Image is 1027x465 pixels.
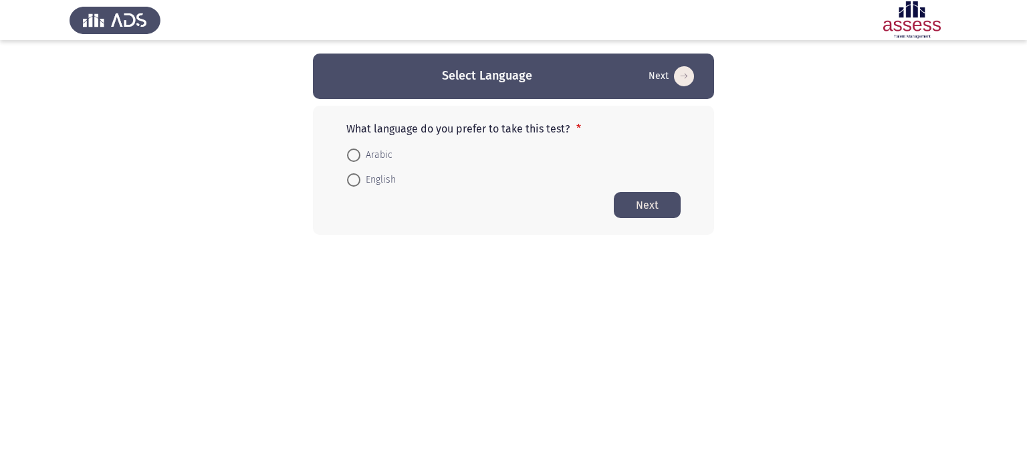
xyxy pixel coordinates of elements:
[360,147,392,163] span: Arabic
[360,172,396,188] span: English
[645,66,698,87] button: Start assessment
[346,122,681,135] p: What language do you prefer to take this test?
[614,192,681,218] button: Start assessment
[442,68,532,84] h3: Select Language
[70,1,160,39] img: Assess Talent Management logo
[867,1,957,39] img: Assessment logo of ASSESS Focus 4 Module Assessment (EN/AR) (Advanced - IB)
